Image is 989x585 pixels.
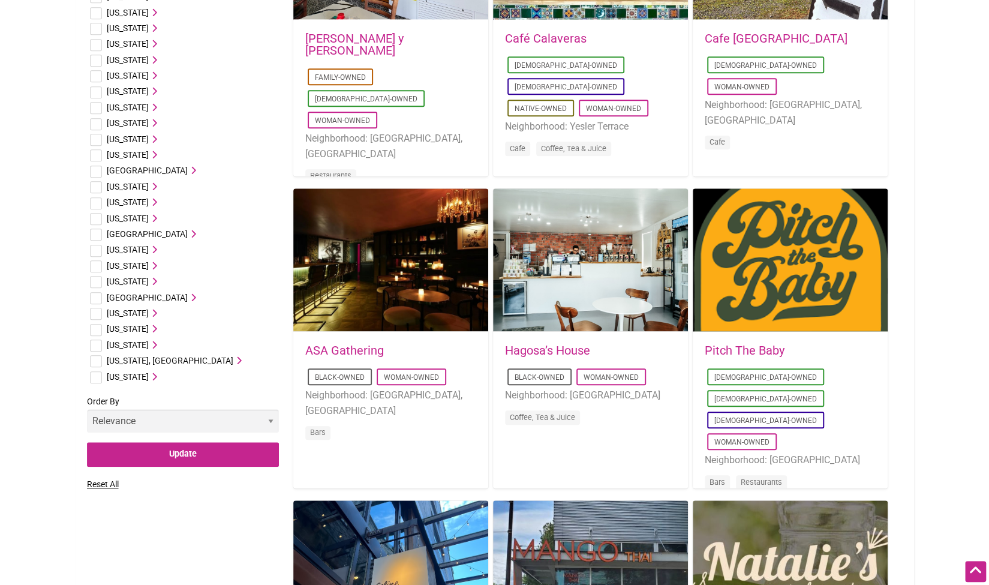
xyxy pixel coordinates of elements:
[505,31,587,46] a: Café Calaveras
[515,104,567,113] a: Native-Owned
[705,452,876,468] li: Neighborhood: [GEOGRAPHIC_DATA]
[107,261,149,271] span: [US_STATE]
[515,61,617,70] a: [DEMOGRAPHIC_DATA]-Owned
[107,134,149,144] span: [US_STATE]
[107,39,149,49] span: [US_STATE]
[107,150,149,160] span: [US_STATE]
[310,171,351,180] a: Restaurants
[305,31,404,58] a: [PERSON_NAME] y [PERSON_NAME]
[107,103,149,112] span: [US_STATE]
[515,373,564,382] a: Black-Owned
[107,293,188,302] span: [GEOGRAPHIC_DATA]
[107,197,149,207] span: [US_STATE]
[87,394,279,442] label: Order By
[305,131,476,161] li: Neighborhood: [GEOGRAPHIC_DATA], [GEOGRAPHIC_DATA]
[714,83,769,91] a: Woman-Owned
[107,166,188,175] span: [GEOGRAPHIC_DATA]
[310,428,326,437] a: Bars
[107,214,149,223] span: [US_STATE]
[87,409,279,433] select: Order By
[107,356,233,365] span: [US_STATE], [GEOGRAPHIC_DATA]
[107,324,149,334] span: [US_STATE]
[107,277,149,286] span: [US_STATE]
[965,561,986,582] div: Scroll Back to Top
[714,373,817,382] a: [DEMOGRAPHIC_DATA]-Owned
[714,438,769,446] a: Woman-Owned
[315,116,370,125] a: Woman-Owned
[584,373,639,382] a: Woman-Owned
[541,144,606,153] a: Coffee, Tea & Juice
[384,373,439,382] a: Woman-Owned
[107,86,149,96] span: [US_STATE]
[107,340,149,350] span: [US_STATE]
[107,55,149,65] span: [US_STATE]
[714,61,817,70] a: [DEMOGRAPHIC_DATA]-Owned
[710,137,725,146] a: Cafe
[107,372,149,382] span: [US_STATE]
[510,144,525,153] a: Cafe
[107,229,188,239] span: [GEOGRAPHIC_DATA]
[305,343,384,358] a: ASA Gathering
[510,413,575,422] a: Coffee, Tea & Juice
[505,388,676,403] li: Neighborhood: [GEOGRAPHIC_DATA]
[107,308,149,318] span: [US_STATE]
[107,245,149,254] span: [US_STATE]
[107,118,149,128] span: [US_STATE]
[87,442,279,467] input: Update
[107,71,149,80] span: [US_STATE]
[705,343,784,358] a: Pitch The Baby
[705,97,876,128] li: Neighborhood: [GEOGRAPHIC_DATA], [GEOGRAPHIC_DATA]
[107,23,149,33] span: [US_STATE]
[741,478,782,487] a: Restaurants
[705,31,847,46] a: Cafe [GEOGRAPHIC_DATA]
[714,416,817,425] a: [DEMOGRAPHIC_DATA]-Owned
[710,478,725,487] a: Bars
[315,373,365,382] a: Black-Owned
[505,343,590,358] a: Hagosa’s House
[505,119,676,134] li: Neighborhood: Yesler Terrace
[305,388,476,418] li: Neighborhood: [GEOGRAPHIC_DATA], [GEOGRAPHIC_DATA]
[107,182,149,191] span: [US_STATE]
[87,479,119,489] a: Reset All
[714,395,817,403] a: [DEMOGRAPHIC_DATA]-Owned
[107,8,149,17] span: [US_STATE]
[315,95,417,103] a: [DEMOGRAPHIC_DATA]-Owned
[315,73,366,82] a: Family-Owned
[586,104,641,113] a: Woman-Owned
[515,83,617,91] a: [DEMOGRAPHIC_DATA]-Owned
